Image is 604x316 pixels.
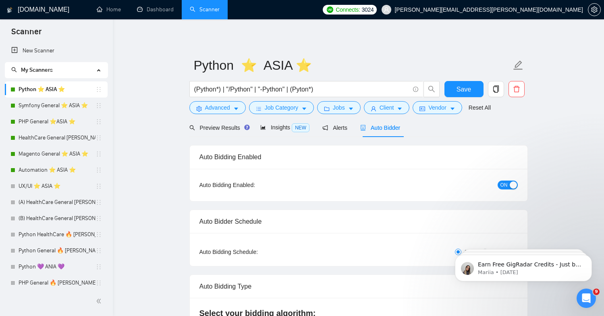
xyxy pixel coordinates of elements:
li: Python 💜 ANIA 💜 [5,259,108,275]
div: Auto Bidding Schedule: [199,247,305,256]
a: Magento General ⭐️ ASIA ⭐️ [19,146,95,162]
span: area-chart [260,125,266,130]
span: Insights [260,124,309,131]
iframe: Intercom live chat [577,289,596,308]
li: Python HealthCare 🔥 BARTEK 🔥 [5,227,108,243]
button: copy [488,81,504,97]
span: holder [95,231,102,238]
div: Auto Bidding Enabled: [199,181,305,189]
span: Job Category [265,103,298,112]
button: userClientcaret-down [364,101,410,114]
div: Auto Bidding Type [199,275,518,298]
button: Save [444,81,484,97]
a: New Scanner [11,43,101,59]
a: Symfony General ⭐️ ASIA ⭐️ [19,98,95,114]
button: settingAdvancedcaret-down [189,101,246,114]
span: edit [513,60,523,71]
span: folder [324,106,330,112]
li: UX/UI ⭐️ ASIA ⭐️ [5,178,108,194]
span: My Scanners [11,67,53,73]
span: holder [95,135,102,141]
a: UX/UI ⭐️ ASIA ⭐️ [19,178,95,194]
span: Scanner [5,26,48,43]
button: delete [509,81,525,97]
a: (A) HealthCare General [PERSON_NAME] 🔥 [PERSON_NAME] 🔥 [19,194,95,210]
a: setting [588,6,601,13]
span: Jobs [333,103,345,112]
button: idcardVendorcaret-down [413,101,462,114]
span: My Scanners [21,67,53,73]
span: notification [322,125,328,131]
span: 9 [593,289,600,295]
span: caret-down [301,106,307,112]
span: Advanced [205,103,230,112]
a: Python General 🔥 [PERSON_NAME] 🔥 [19,243,95,259]
li: Automation ⭐️ ASIA ⭐️ [5,162,108,178]
span: Connects: [336,5,360,14]
span: Save [457,84,471,94]
span: Preview Results [189,125,247,131]
img: upwork-logo.png [327,6,333,13]
span: holder [95,118,102,125]
button: folderJobscaret-down [317,101,361,114]
span: holder [95,247,102,254]
span: caret-down [233,106,239,112]
span: Auto Bidder [360,125,400,131]
a: PHP General 🔥 [PERSON_NAME] 🔥 [19,275,95,291]
li: Python General 🔥 BARTEK 🔥 [5,243,108,259]
li: PHP General 🔥 BARTEK 🔥 [5,275,108,291]
input: Scanner name... [194,55,511,75]
span: holder [95,264,102,270]
li: PHP General ⭐️ASIA ⭐️ [5,114,108,130]
span: search [11,67,17,73]
span: search [189,125,195,131]
span: holder [95,86,102,93]
a: Reset All [469,103,491,112]
li: Magento General ⭐️ ASIA ⭐️ [5,146,108,162]
a: Python 💜 ANIA 💜 [19,259,95,275]
span: ON [500,181,508,189]
span: Alerts [322,125,347,131]
li: (A) HealthCare General Jerzy 🔥 BARTEK 🔥 [5,194,108,210]
span: holder [95,183,102,189]
a: Automation ⭐️ ASIA ⭐️ [19,162,95,178]
span: idcard [419,106,425,112]
span: NEW [292,123,309,132]
div: Auto Bidder Schedule [199,210,518,233]
div: Tooltip anchor [243,124,251,131]
a: searchScanner [190,6,220,13]
span: caret-down [348,106,354,112]
button: search [423,81,440,97]
span: delete [509,85,524,93]
a: Python ⭐️ ASIA ⭐️ [19,81,95,98]
button: barsJob Categorycaret-down [249,101,314,114]
a: homeHome [97,6,121,13]
span: info-circle [413,87,418,92]
iframe: Intercom notifications message [443,238,604,294]
span: 3024 [361,5,374,14]
li: New Scanner [5,43,108,59]
span: robot [360,125,366,131]
li: (B) HealthCare General Paweł K 🔥 BARTEK 🔥 [5,210,108,227]
span: copy [488,85,504,93]
span: holder [95,199,102,206]
a: PHP General ⭐️ASIA ⭐️ [19,114,95,130]
a: HealthCare General [PERSON_NAME] ⭐️ASIA⭐️ [19,130,95,146]
li: HealthCare General Maciej ⭐️ASIA⭐️ [5,130,108,146]
span: Client [380,103,394,112]
span: holder [95,102,102,109]
span: search [424,85,439,93]
span: caret-down [450,106,455,112]
img: logo [7,4,12,17]
li: Symfony General ⭐️ ASIA ⭐️ [5,98,108,114]
input: Search Freelance Jobs... [194,84,409,94]
span: user [371,106,376,112]
span: holder [95,280,102,286]
button: setting [588,3,601,16]
a: (B) HealthCare General [PERSON_NAME] K 🔥 [PERSON_NAME] 🔥 [19,210,95,227]
span: user [384,7,389,12]
span: double-left [96,297,104,305]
